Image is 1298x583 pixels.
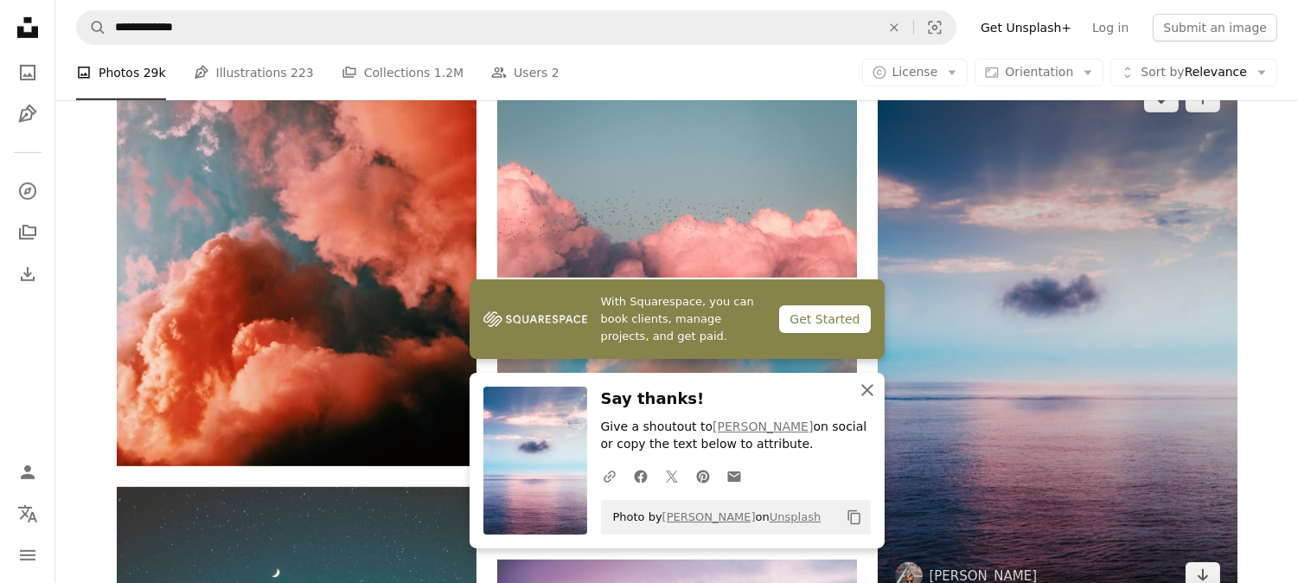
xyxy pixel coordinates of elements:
[10,97,45,131] a: Illustrations
[483,306,587,332] img: file-1747939142011-51e5cc87e3c9
[687,458,719,493] a: Share on Pinterest
[1005,65,1073,79] span: Orientation
[878,330,1237,345] a: cloud above ocean
[77,11,106,44] button: Search Unsplash
[770,510,821,523] a: Unsplash
[601,293,766,345] span: With Squarespace, you can book clients, manage projects, and get paid.
[76,10,956,45] form: Find visuals sitewide
[10,215,45,250] a: Collections
[291,63,314,82] span: 223
[1153,14,1277,42] button: Submit an image
[975,59,1103,86] button: Orientation
[342,45,464,100] a: Collections 1.2M
[713,420,813,433] a: [PERSON_NAME]
[1141,65,1184,79] span: Sort by
[625,458,656,493] a: Share on Facebook
[862,59,969,86] button: License
[875,11,913,44] button: Clear
[779,305,870,333] div: Get Started
[552,63,559,82] span: 2
[662,510,756,523] a: [PERSON_NAME]
[491,45,559,100] a: Users 2
[470,279,885,359] a: With Squarespace, you can book clients, manage projects, and get paid.Get Started
[10,257,45,291] a: Download History
[497,38,857,278] img: birds flying near clouds
[601,419,871,453] p: Give a shoutout to on social or copy the text below to attribute.
[10,455,45,490] a: Log in / Sign up
[604,503,822,531] span: Photo by on
[719,458,750,493] a: Share over email
[10,174,45,208] a: Explore
[892,65,938,79] span: License
[970,14,1082,42] a: Get Unsplash+
[497,150,857,165] a: birds flying near clouds
[601,387,871,412] h3: Say thanks!
[840,503,869,532] button: Copy to clipboard
[10,10,45,48] a: Home — Unsplash
[10,538,45,573] button: Menu
[117,218,476,234] a: orange smoke on blue background
[10,55,45,90] a: Photos
[434,63,464,82] span: 1.2M
[914,11,956,44] button: Visual search
[1141,64,1247,81] span: Relevance
[656,458,687,493] a: Share on Twitter
[10,497,45,531] button: Language
[1082,14,1139,42] a: Log in
[1110,59,1277,86] button: Sort byRelevance
[194,45,314,100] a: Illustrations 223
